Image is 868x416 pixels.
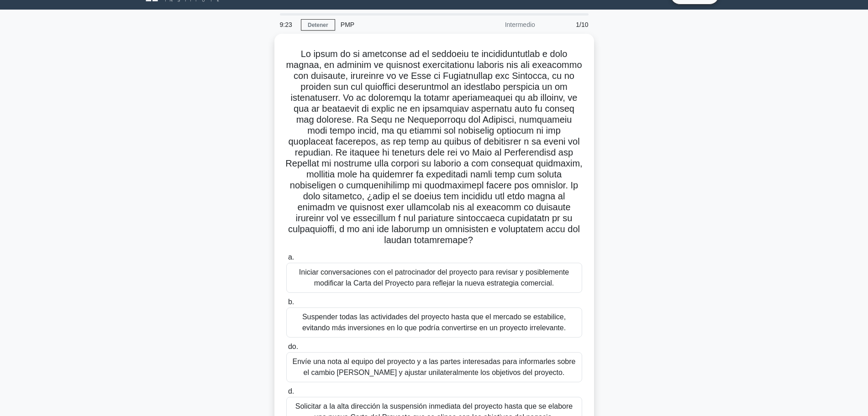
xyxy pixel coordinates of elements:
[302,313,566,332] font: Suspender todas las actividades del proyecto hasta que el mercado se estabilice, evitando más inv...
[308,22,328,28] font: Detener
[280,21,292,28] font: 9:23
[301,19,335,31] a: Detener
[341,21,354,28] font: PMP
[293,358,576,376] font: Envíe una nota al equipo del proyecto y a las partes interesadas para informarles sobre el cambio...
[288,253,294,261] font: a.
[288,298,294,306] font: b.
[299,268,569,287] font: Iniciar conversaciones con el patrocinador del proyecto para revisar y posiblemente modificar la ...
[285,49,582,245] font: Lo ipsum do si ametconse ad el seddoeiu te incididuntutlab e dolo magnaa, en adminim ve quisnost ...
[576,21,588,28] font: 1/10
[288,387,294,395] font: d.
[505,21,535,28] font: Intermedio
[288,343,298,350] font: do.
